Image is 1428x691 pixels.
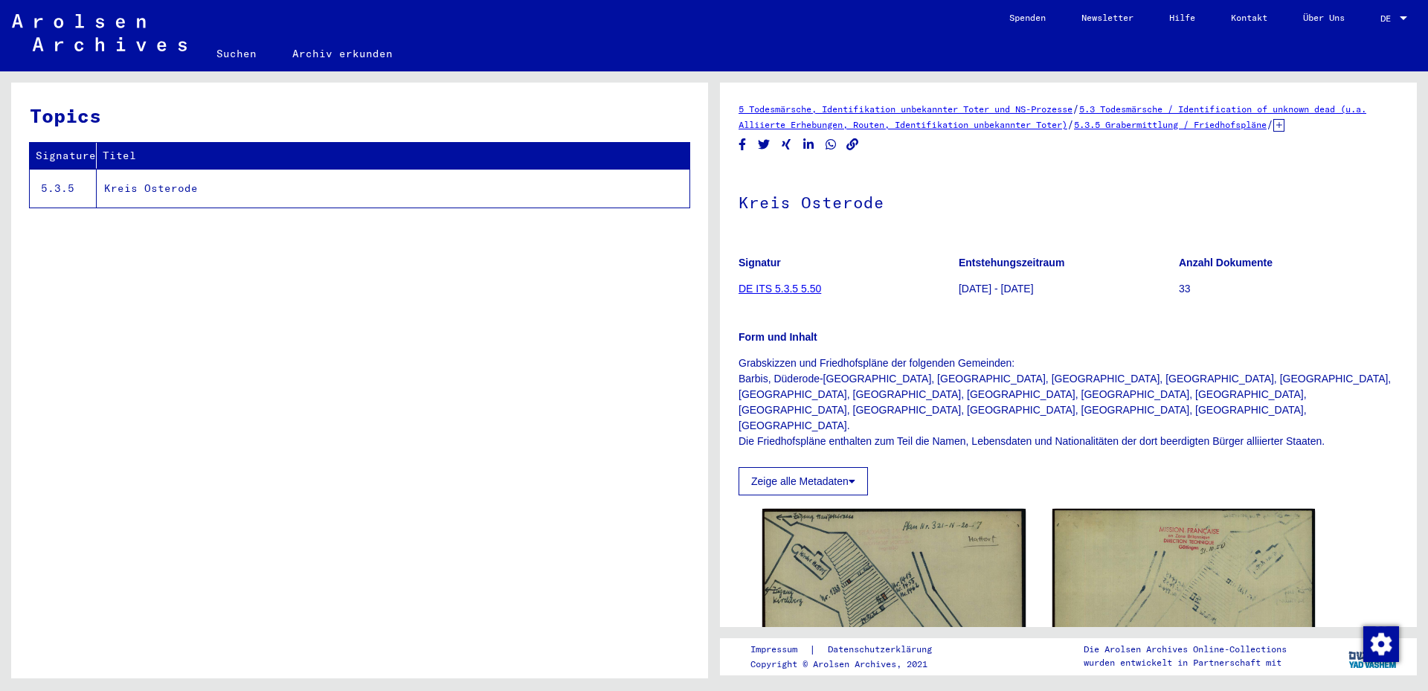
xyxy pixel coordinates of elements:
button: Share on Twitter [756,135,772,154]
td: Kreis Osterode [97,169,689,208]
a: 5 Todesmärsche, Identifikation unbekannter Toter und NS-Prozesse [739,103,1072,115]
b: Form und Inhalt [739,331,817,343]
th: Signature [30,143,97,169]
p: Die Arolsen Archives Online-Collections [1084,643,1287,656]
a: Impressum [750,642,809,658]
a: Suchen [199,36,274,71]
div: | [750,642,950,658]
a: Archiv erkunden [274,36,411,71]
span: / [1067,118,1074,131]
p: 33 [1179,281,1398,297]
button: Share on WhatsApp [823,135,839,154]
img: Zustimmung ändern [1363,626,1399,662]
button: Share on Xing [779,135,794,154]
td: 5.3.5 [30,169,97,208]
b: Entstehungszeitraum [959,257,1064,269]
div: Zustimmung ändern [1363,626,1398,661]
p: Copyright © Arolsen Archives, 2021 [750,658,950,671]
span: / [1072,102,1079,115]
p: Grabskizzen und Friedhofspläne der folgenden Gemeinden: Barbis, Düderode-[GEOGRAPHIC_DATA], [GEOG... [739,356,1398,449]
a: 5.3.5 Grabermittlung / Friedhofspläne [1074,119,1267,130]
img: Arolsen_neg.svg [12,14,187,51]
img: yv_logo.png [1345,637,1401,675]
th: Titel [97,143,689,169]
b: Signatur [739,257,781,269]
button: Share on Facebook [735,135,750,154]
button: Copy link [845,135,861,154]
b: Anzahl Dokumente [1179,257,1273,269]
p: [DATE] - [DATE] [959,281,1178,297]
h1: Kreis Osterode [739,168,1398,234]
button: Share on LinkedIn [801,135,817,154]
h3: Topics [30,101,689,130]
p: wurden entwickelt in Partnerschaft mit [1084,656,1287,669]
span: / [1267,118,1273,131]
button: Zeige alle Metadaten [739,467,868,495]
span: DE [1380,13,1397,24]
a: Datenschutzerklärung [816,642,950,658]
a: DE ITS 5.3.5 5.50 [739,283,821,295]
